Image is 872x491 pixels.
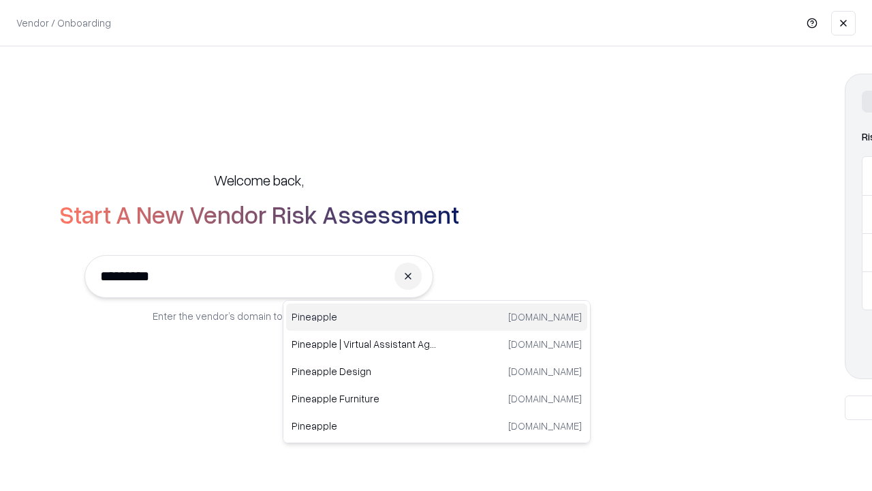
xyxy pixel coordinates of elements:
[508,310,582,324] p: [DOMAIN_NAME]
[59,200,459,228] h2: Start A New Vendor Risk Assessment
[283,300,591,443] div: Suggestions
[153,309,365,323] p: Enter the vendor’s domain to begin onboarding
[292,419,437,433] p: Pineapple
[292,364,437,378] p: Pineapple Design
[508,419,582,433] p: [DOMAIN_NAME]
[214,170,304,190] h5: Welcome back,
[508,364,582,378] p: [DOMAIN_NAME]
[508,391,582,406] p: [DOMAIN_NAME]
[16,16,111,30] p: Vendor / Onboarding
[292,337,437,351] p: Pineapple | Virtual Assistant Agency
[292,391,437,406] p: Pineapple Furniture
[292,310,437,324] p: Pineapple
[508,337,582,351] p: [DOMAIN_NAME]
